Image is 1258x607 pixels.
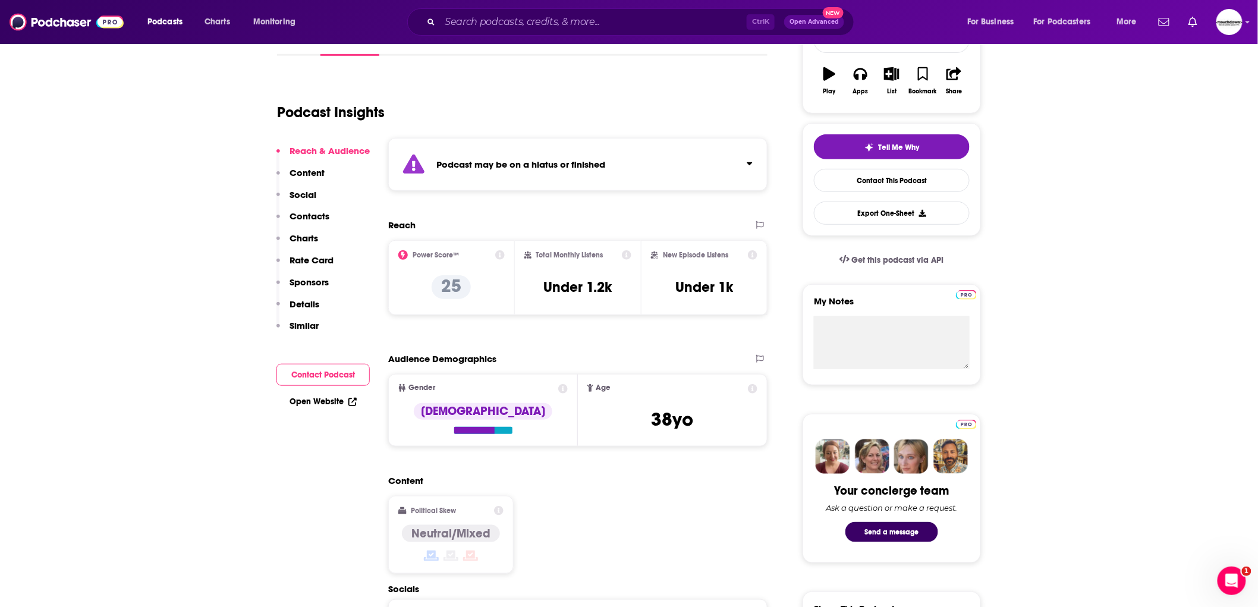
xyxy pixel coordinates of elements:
span: Tell Me Why [879,143,920,152]
button: List [876,59,907,102]
iframe: Intercom live chat [1218,567,1246,595]
button: open menu [1026,12,1108,32]
button: Charts [276,232,318,254]
button: Reach & Audience [276,145,370,167]
a: Pro website [956,418,977,429]
p: Contacts [290,210,329,222]
img: User Profile [1216,9,1243,35]
button: Content [276,167,325,189]
div: Share [946,88,962,95]
img: Podchaser Pro [956,420,977,429]
section: Click to expand status details [388,138,768,191]
a: Open Website [290,397,357,407]
button: Similar [276,320,319,342]
button: Contact Podcast [276,364,370,386]
p: Details [290,298,319,310]
h3: Under 1.2k [543,278,612,296]
img: Podchaser - Follow, Share and Rate Podcasts [10,11,124,33]
button: open menu [245,12,311,32]
span: Podcasts [147,14,183,30]
button: Sponsors [276,276,329,298]
a: Show notifications dropdown [1184,12,1202,32]
button: tell me why sparkleTell Me Why [814,134,970,159]
div: Your concierge team [835,483,949,498]
h2: New Episode Listens [663,251,728,259]
button: Details [276,298,319,320]
button: Share [939,59,970,102]
div: Apps [853,88,869,95]
div: Search podcasts, credits, & more... [419,8,866,36]
p: Charts [290,232,318,244]
button: open menu [139,12,198,32]
h2: Reach [388,219,416,231]
p: Similar [290,320,319,331]
h2: Content [388,475,758,486]
a: Pro website [956,288,977,300]
strong: Podcast may be on a hiatus or finished [436,159,605,170]
span: Logged in as jvervelde [1216,9,1243,35]
span: Age [596,384,611,392]
div: [DEMOGRAPHIC_DATA] [414,403,552,420]
img: Podchaser Pro [956,290,977,300]
a: Show notifications dropdown [1154,12,1174,32]
img: Sydney Profile [816,439,850,474]
p: Social [290,189,316,200]
button: Show profile menu [1216,9,1243,35]
h2: Power Score™ [413,251,459,259]
span: For Podcasters [1034,14,1091,30]
div: Play [823,88,836,95]
img: Jules Profile [894,439,929,474]
span: 1 [1242,567,1251,576]
div: Ask a question or make a request. [826,503,958,512]
a: Charts [197,12,237,32]
a: Contact This Podcast [814,169,970,192]
span: Gender [408,384,435,392]
h2: Audience Demographics [388,353,496,364]
h3: Under 1k [675,278,733,296]
h2: Political Skew [411,507,457,515]
a: Get this podcast via API [830,246,954,275]
button: Export One-Sheet [814,202,970,225]
button: Contacts [276,210,329,232]
span: Open Advanced [790,19,839,25]
h1: Podcast Insights [277,103,385,121]
p: Sponsors [290,276,329,288]
h4: Neutral/Mixed [411,526,490,541]
span: For Business [967,14,1014,30]
img: Barbara Profile [855,439,889,474]
p: Content [290,167,325,178]
div: Bookmark [909,88,937,95]
input: Search podcasts, credits, & more... [440,12,747,32]
span: More [1117,14,1137,30]
span: Charts [205,14,230,30]
span: Ctrl K [747,14,775,30]
button: Rate Card [276,254,334,276]
button: Social [276,189,316,211]
button: Send a message [845,522,938,542]
button: open menu [959,12,1029,32]
span: 38 yo [652,408,694,431]
button: Bookmark [907,59,938,102]
img: Jon Profile [933,439,968,474]
p: Rate Card [290,254,334,266]
h2: Socials [388,583,768,595]
p: 25 [432,275,471,299]
label: My Notes [814,295,970,316]
h2: Total Monthly Listens [536,251,603,259]
span: Get this podcast via API [852,255,944,265]
button: open menu [1108,12,1152,32]
span: Monitoring [253,14,295,30]
img: tell me why sparkle [864,143,874,152]
button: Open AdvancedNew [784,15,844,29]
div: List [887,88,897,95]
span: New [823,7,844,18]
button: Apps [845,59,876,102]
button: Play [814,59,845,102]
p: Reach & Audience [290,145,370,156]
